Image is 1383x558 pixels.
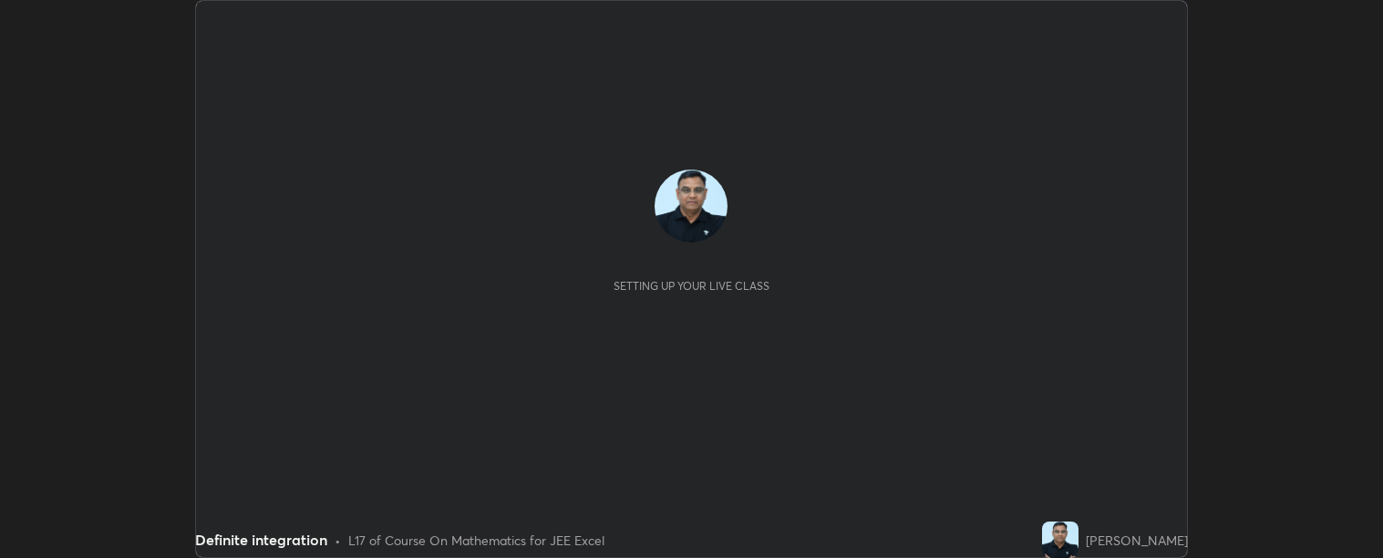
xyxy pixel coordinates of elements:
div: • [335,531,341,550]
div: Setting up your live class [614,279,769,293]
div: Definite integration [195,529,327,551]
img: dac768bf8445401baa7a33347c0029c8.jpg [655,170,728,243]
img: dac768bf8445401baa7a33347c0029c8.jpg [1042,522,1079,558]
div: L17 of Course On Mathematics for JEE Excel [348,531,604,550]
div: [PERSON_NAME] [1086,531,1188,550]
